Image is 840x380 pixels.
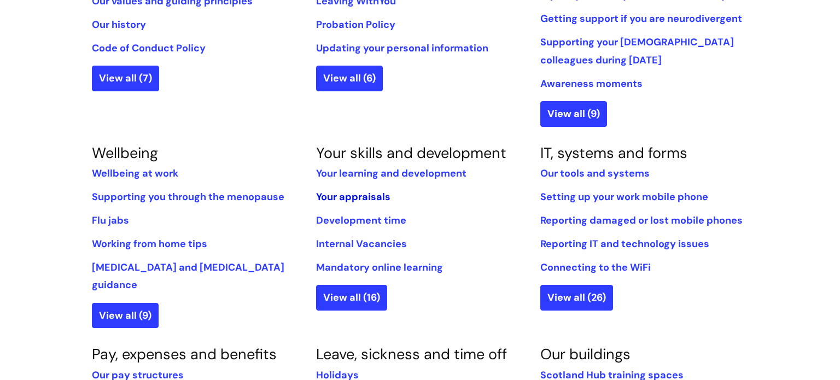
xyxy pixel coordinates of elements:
[540,101,607,126] a: View all (9)
[92,190,284,203] a: Supporting you through the menopause
[92,143,158,162] a: Wellbeing
[540,285,613,310] a: View all (26)
[92,18,146,31] a: Our history
[540,167,650,180] a: Our tools and systems
[540,36,734,66] a: Supporting your [DEMOGRAPHIC_DATA] colleagues during [DATE]
[92,167,178,180] a: Wellbeing at work
[540,190,708,203] a: Setting up your work mobile phone
[540,261,651,274] a: Connecting to the WiFi
[92,261,284,291] a: [MEDICAL_DATA] and [MEDICAL_DATA] guidance
[316,167,466,180] a: Your learning and development
[540,77,643,90] a: Awareness moments
[316,261,443,274] a: Mandatory online learning
[540,12,742,25] a: Getting support if you are neurodivergent
[316,18,395,31] a: Probation Policy
[540,214,743,227] a: Reporting damaged or lost mobile phones
[316,237,407,250] a: Internal Vacancies
[540,143,687,162] a: IT, systems and forms
[316,285,387,310] a: View all (16)
[92,344,277,364] a: Pay, expenses and benefits
[540,237,709,250] a: Reporting IT and technology issues
[92,42,206,55] a: Code of Conduct Policy
[316,66,383,91] a: View all (6)
[316,214,406,227] a: Development time
[92,237,207,250] a: Working from home tips
[316,42,488,55] a: Updating your personal information
[316,190,390,203] a: Your appraisals
[540,344,631,364] a: Our buildings
[92,66,159,91] a: View all (7)
[316,344,507,364] a: Leave, sickness and time off
[316,143,506,162] a: Your skills and development
[92,303,159,328] a: View all (9)
[92,214,129,227] a: Flu jabs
